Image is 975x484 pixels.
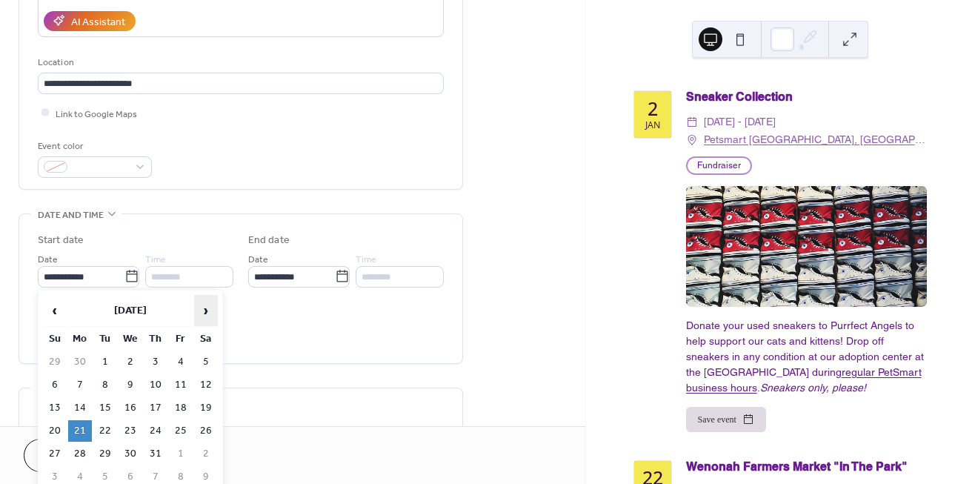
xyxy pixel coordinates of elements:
[68,443,92,465] td: 28
[686,88,927,106] div: Sneaker Collection
[144,374,167,396] td: 10
[704,113,776,131] span: [DATE] - [DATE]
[68,295,193,327] th: [DATE]
[645,121,660,130] div: Jan
[648,99,658,118] div: 2
[119,397,142,419] td: 16
[356,251,376,267] span: Time
[144,443,167,465] td: 31
[68,397,92,419] td: 14
[43,351,67,373] td: 29
[169,443,193,465] td: 1
[68,328,92,350] th: Mo
[43,374,67,396] td: 6
[44,11,136,31] button: AI Assistant
[38,55,441,70] div: Location
[43,397,67,419] td: 13
[686,318,927,396] div: Donate your used sneakers to Purrfect Angels to help support our cats and kittens! Drop off sneak...
[119,443,142,465] td: 30
[169,397,193,419] td: 18
[38,233,84,248] div: Start date
[38,251,58,267] span: Date
[119,328,142,350] th: We
[119,420,142,442] td: 23
[248,233,290,248] div: End date
[686,460,908,474] a: Wenonah Farmers Market "In The Park"
[144,351,167,373] td: 3
[686,366,922,394] a: regular PetSmart business hours
[119,351,142,373] td: 2
[71,14,125,30] div: AI Assistant
[43,328,67,350] th: Su
[194,328,218,350] th: Sa
[704,131,927,149] a: Petsmart [GEOGRAPHIC_DATA], [GEOGRAPHIC_DATA]
[169,374,193,396] td: 11
[93,443,117,465] td: 29
[144,397,167,419] td: 17
[93,374,117,396] td: 8
[24,439,115,472] button: Cancel
[68,374,92,396] td: 7
[194,443,218,465] td: 2
[194,397,218,419] td: 19
[56,106,137,122] span: Link to Google Maps
[44,296,66,325] span: ‹
[43,443,67,465] td: 27
[248,251,268,267] span: Date
[194,374,218,396] td: 12
[43,420,67,442] td: 20
[93,397,117,419] td: 15
[195,296,217,325] span: ›
[686,407,766,432] button: Save event
[169,328,193,350] th: Fr
[686,113,698,131] div: ​
[93,351,117,373] td: 1
[93,420,117,442] td: 22
[145,251,166,267] span: Time
[194,351,218,373] td: 5
[93,328,117,350] th: Tu
[169,351,193,373] td: 4
[194,420,218,442] td: 26
[68,420,92,442] td: 21
[686,131,698,149] div: ​
[38,208,104,223] span: Date and time
[144,420,167,442] td: 24
[760,382,866,394] i: Sneakers only, please!
[38,139,149,154] div: Event color
[68,351,92,373] td: 30
[144,328,167,350] th: Th
[119,374,142,396] td: 9
[169,420,193,442] td: 25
